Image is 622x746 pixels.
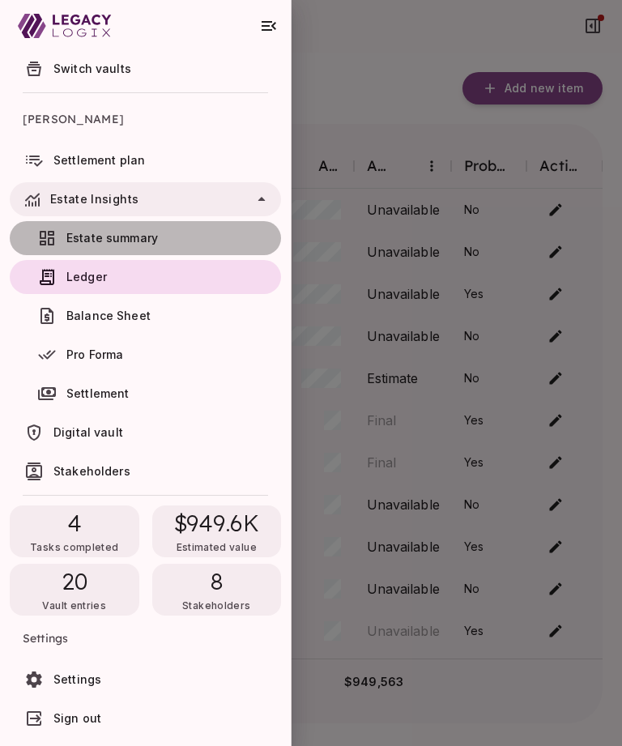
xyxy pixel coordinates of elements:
span: Estate Insights [50,192,138,206]
span: Estimated value [177,541,257,553]
a: Settlement [10,377,281,411]
span: $949.6K [174,509,259,538]
a: Estate summary [10,221,281,255]
div: $949.6KEstimated value [152,505,282,557]
a: Pro Forma [10,338,281,372]
div: Estate Insights [10,182,281,216]
span: Settlement plan [53,153,145,167]
span: Estate summary [66,231,158,245]
span: Settings [53,672,101,686]
a: Switch vaults [10,52,281,86]
a: Settings [10,663,281,697]
div: 4Tasks completed [10,505,139,557]
a: Digital vault [10,416,281,450]
span: Vault entries [42,599,106,612]
span: Settings [23,619,268,658]
span: Tasks completed [30,541,118,553]
span: 8 [210,567,224,596]
span: Ledger [66,270,107,283]
a: Balance Sheet [10,299,281,333]
span: Switch vaults [53,62,131,75]
span: Sign out [53,711,101,725]
a: Stakeholders [10,454,281,488]
span: Settlement [66,386,130,400]
div: 8Stakeholders [152,564,282,616]
span: Stakeholders [182,599,250,612]
span: Digital vault [53,425,123,439]
span: Pro Forma [66,347,123,361]
a: Sign out [10,701,281,735]
span: 4 [67,509,82,538]
span: 20 [62,567,87,596]
span: [PERSON_NAME] [23,100,268,139]
div: 20Vault entries [10,564,139,616]
a: Settlement plan [10,143,281,177]
span: Balance Sheet [66,309,151,322]
a: Ledger [10,260,281,294]
span: Stakeholders [53,464,130,478]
